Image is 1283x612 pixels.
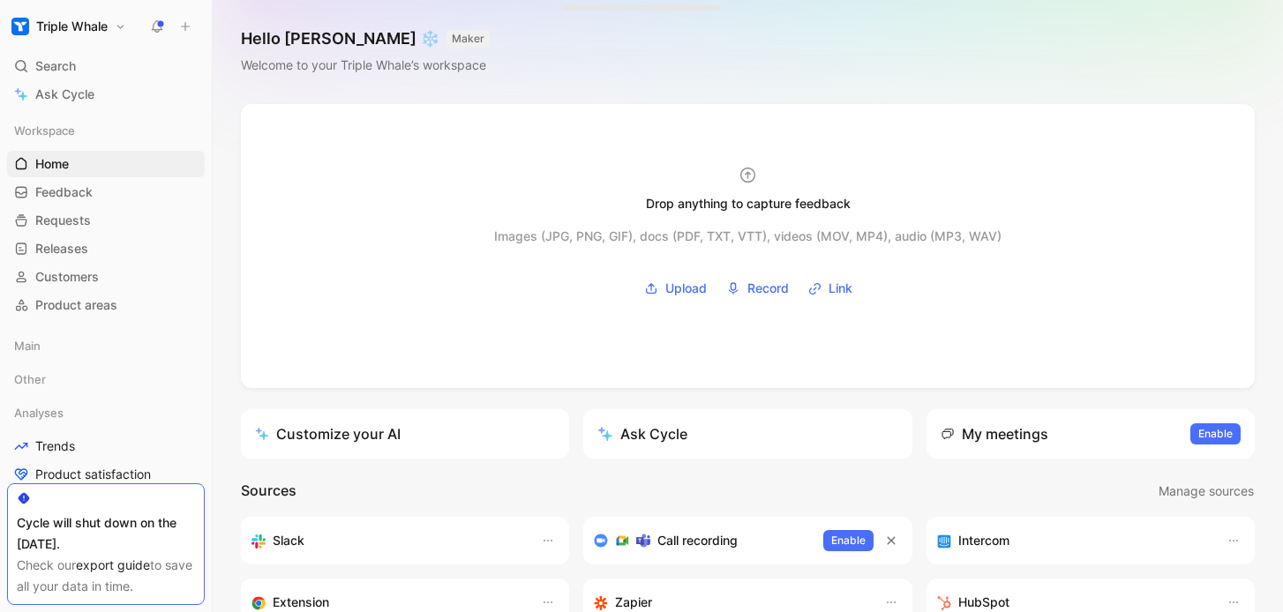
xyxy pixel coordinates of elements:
span: Other [14,370,46,388]
div: Check our to save all your data in time. [17,555,195,597]
a: Home [7,151,205,177]
span: Workspace [14,122,75,139]
div: Record & transcribe meetings from Zoom, Meet & Teams. [594,530,808,551]
img: Triple Whale [11,18,29,35]
span: Manage sources [1159,481,1254,502]
div: My meetings [941,423,1048,444]
div: Customize your AI [255,423,401,444]
span: Releases [35,240,88,257]
a: Customize your AI [241,409,569,459]
span: Home [35,155,69,173]
h3: Slack [273,530,304,551]
span: Feedback [35,183,93,201]
a: export guide [76,557,150,572]
a: Product areas [7,292,205,318]
button: MAKER [446,30,490,48]
h1: Triple Whale [36,19,108,34]
h3: Intercom [958,530,1009,551]
span: Search [35,56,76,77]
span: Link [829,278,852,299]
div: Images (JPG, PNG, GIF), docs (PDF, TXT, VTT), videos (MOV, MP4), audio (MP3, WAV) [494,226,1002,247]
span: Requests [35,212,91,229]
div: Main [7,332,205,359]
a: Ask Cycle [7,81,205,108]
span: Product satisfaction [35,466,151,483]
div: Analyses [7,399,205,426]
span: Enable [1198,425,1233,443]
h2: Sources [241,480,296,503]
button: Enable [1190,423,1241,444]
div: Sync your customers, send feedback and get updates in Slack [251,530,523,551]
div: Sync your customers, send feedback and get updates in Intercom [937,530,1209,551]
span: Main [14,337,41,355]
div: Search [7,53,205,79]
div: Cycle will shut down on the [DATE]. [17,512,195,555]
div: AnalysesTrendsProduct satisfactionDashboard - Global [7,399,205,516]
div: Other [7,366,205,398]
div: Other [7,366,205,392]
span: Trends [35,437,75,455]
button: Enable [823,530,874,551]
div: Welcome to your Triple Whale’s workspace [241,55,490,76]
a: Releases [7,235,205,262]
a: Customers [7,264,205,290]
button: Ask Cycle [583,409,912,459]
span: Upload [665,278,707,299]
div: Ask Cycle [597,423,687,444]
span: Enable [831,532,866,549]
div: Main [7,332,205,364]
button: Triple WhaleTriple Whale [7,14,131,39]
button: Manage sources [1158,480,1255,503]
span: Analyses [14,404,64,422]
span: Ask Cycle [35,84,94,105]
a: Product satisfaction [7,461,205,488]
div: Drop anything to capture feedback [646,193,851,214]
a: Requests [7,207,205,234]
h1: Hello [PERSON_NAME] ❄️ [241,28,490,49]
h3: Call recording [657,530,738,551]
a: Trends [7,433,205,459]
span: Product areas [35,296,117,314]
span: Customers [35,268,99,286]
a: Feedback [7,179,205,205]
button: Link [802,275,859,302]
span: Record [747,278,789,299]
div: Workspace [7,117,205,144]
button: Upload [638,275,713,302]
button: Record [720,275,795,302]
